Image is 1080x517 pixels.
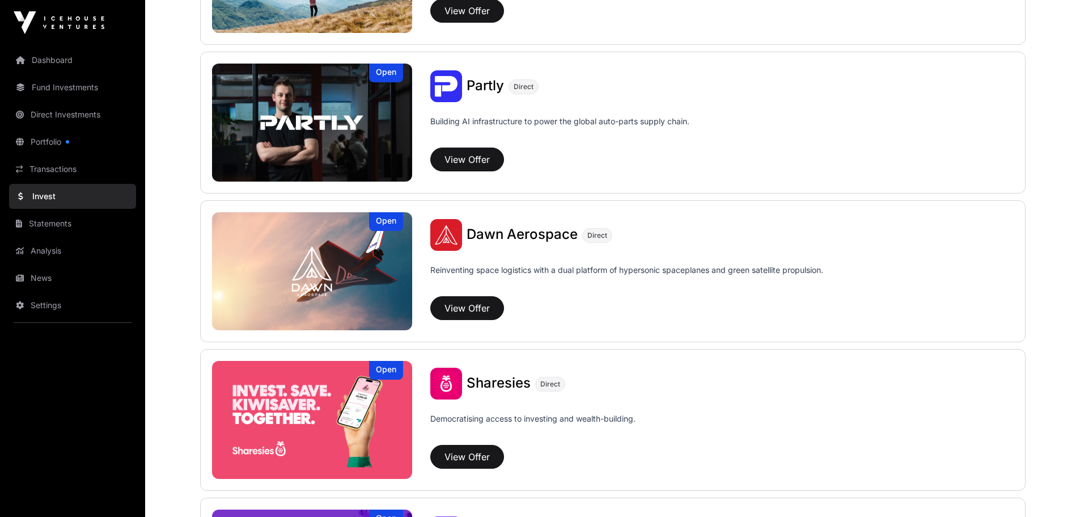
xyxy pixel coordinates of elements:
[9,75,136,100] a: Fund Investments
[540,380,560,389] span: Direct
[9,157,136,182] a: Transactions
[369,64,403,82] div: Open
[467,79,504,94] a: Partly
[9,102,136,127] a: Direct Investments
[430,413,636,440] p: Democratising access to investing and wealth-building.
[212,212,413,330] img: Dawn Aerospace
[1023,463,1080,517] iframe: Chat Widget
[14,11,104,34] img: Icehouse Ventures Logo
[430,296,504,320] button: View Offer
[467,376,531,391] a: Sharesies
[369,361,403,380] div: Open
[467,77,504,94] span: Partly
[9,48,136,73] a: Dashboard
[430,70,462,102] img: Partly
[467,228,578,242] a: Dawn Aerospace
[212,212,413,330] a: Dawn AerospaceOpen
[430,116,689,143] p: Building AI infrastructure to power the global auto-parts supply chain.
[9,184,136,209] a: Invest
[430,368,462,400] img: Sharesies
[9,129,136,154] a: Portfolio
[212,64,413,182] a: PartlyOpen
[514,82,533,91] span: Direct
[430,219,462,251] img: Dawn Aerospace
[9,266,136,291] a: News
[212,361,413,479] a: SharesiesOpen
[9,211,136,236] a: Statements
[369,212,403,231] div: Open
[587,231,607,240] span: Direct
[430,264,823,292] p: Reinventing space logistics with a dual platform of hypersonic spaceplanes and green satellite pr...
[9,238,136,263] a: Analysis
[9,293,136,318] a: Settings
[212,361,413,479] img: Sharesies
[467,226,578,242] span: Dawn Aerospace
[430,148,504,171] button: View Offer
[467,375,531,391] span: Sharesies
[430,445,504,469] button: View Offer
[212,64,413,182] img: Partly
